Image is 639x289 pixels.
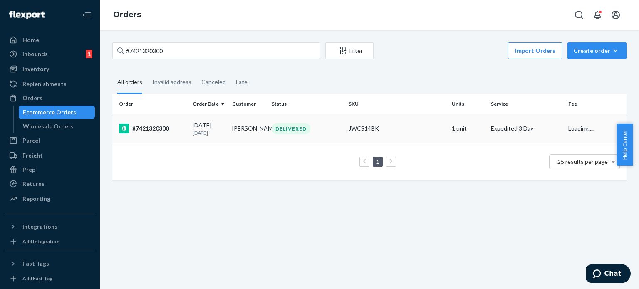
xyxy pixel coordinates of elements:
[232,100,265,107] div: Customer
[5,220,95,233] button: Integrations
[22,165,35,174] div: Prep
[19,120,95,133] a: Wholesale Orders
[189,94,229,114] th: Order Date
[589,7,606,23] button: Open notifications
[22,222,57,231] div: Integrations
[508,42,562,59] button: Import Orders
[567,42,627,59] button: Create order
[272,123,310,134] div: DELIVERED
[5,47,95,61] a: Inbounds1
[229,114,268,143] td: [PERSON_NAME]
[152,71,191,93] div: Invalid address
[5,163,95,176] a: Prep
[5,91,95,105] a: Orders
[22,36,39,44] div: Home
[117,71,142,94] div: All orders
[5,177,95,190] a: Returns
[119,124,186,133] div: #7421320300
[112,94,189,114] th: Order
[112,42,320,59] input: Search orders
[9,11,45,19] img: Flexport logo
[488,94,565,114] th: Service
[557,158,608,165] span: 25 results per page
[574,47,620,55] div: Create order
[326,47,373,55] div: Filter
[565,114,627,143] td: Loading....
[113,10,141,19] a: Orders
[349,124,445,133] div: JWCS14BK
[268,94,345,114] th: Status
[5,77,95,91] a: Replenishments
[201,71,226,93] div: Canceled
[5,192,95,205] a: Reporting
[193,129,225,136] p: [DATE]
[5,274,95,284] a: Add Fast Tag
[22,275,52,282] div: Add Fast Tag
[448,114,488,143] td: 1 unit
[617,124,633,166] button: Help Center
[565,94,627,114] th: Fee
[5,149,95,162] a: Freight
[571,7,587,23] button: Open Search Box
[325,42,374,59] button: Filter
[22,195,50,203] div: Reporting
[23,108,76,116] div: Ecommerce Orders
[22,180,45,188] div: Returns
[193,121,225,136] div: [DATE]
[22,136,40,145] div: Parcel
[22,50,48,58] div: Inbounds
[22,65,49,73] div: Inventory
[607,7,624,23] button: Open account menu
[22,151,43,160] div: Freight
[491,124,561,133] p: Expedited 3 Day
[22,238,59,245] div: Add Integration
[5,62,95,76] a: Inventory
[586,264,631,285] iframe: Opens a widget where you can chat to one of our agents
[22,259,49,268] div: Fast Tags
[5,237,95,247] a: Add Integration
[345,94,448,114] th: SKU
[5,33,95,47] a: Home
[22,80,67,88] div: Replenishments
[23,122,74,131] div: Wholesale Orders
[22,94,42,102] div: Orders
[236,71,248,93] div: Late
[19,106,95,119] a: Ecommerce Orders
[106,3,148,27] ol: breadcrumbs
[448,94,488,114] th: Units
[5,257,95,270] button: Fast Tags
[78,7,95,23] button: Close Navigation
[5,134,95,147] a: Parcel
[374,158,381,165] a: Page 1 is your current page
[86,50,92,58] div: 1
